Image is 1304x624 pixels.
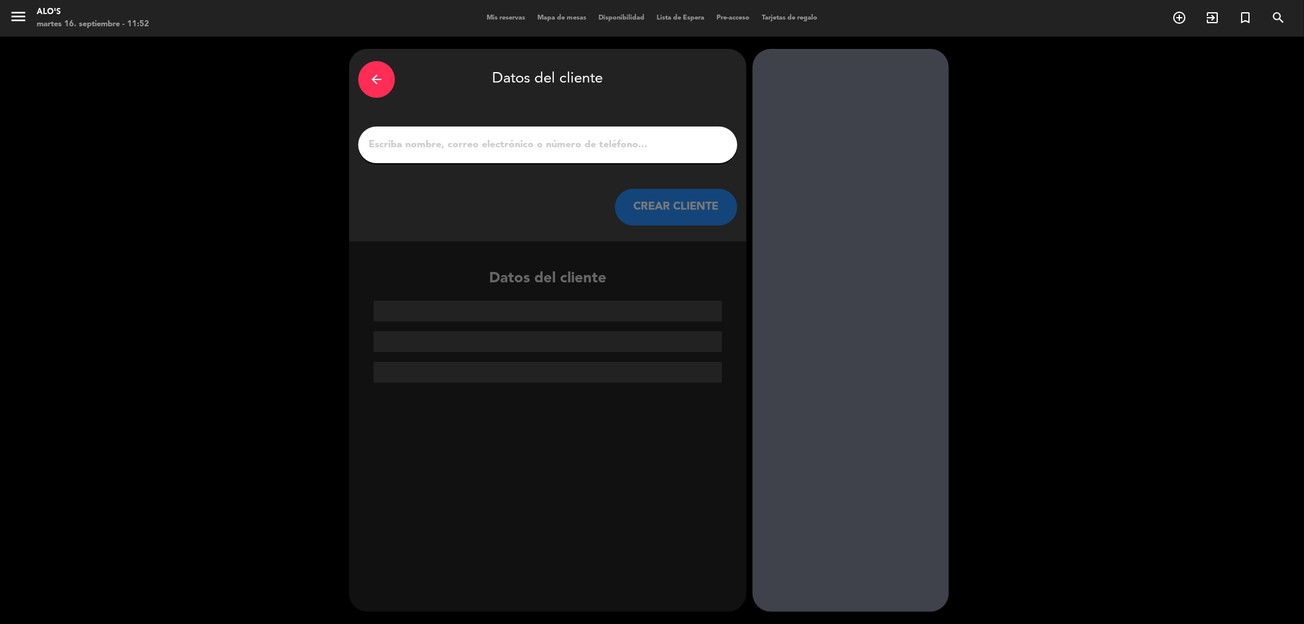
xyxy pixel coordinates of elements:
[615,189,737,226] button: CREAR CLIENTE
[1205,10,1220,25] i: exit_to_app
[531,15,592,21] span: Mapa de mesas
[650,15,710,21] span: Lista de Espera
[37,6,149,18] div: Alo's
[9,7,28,26] i: menu
[358,58,737,101] div: Datos del cliente
[349,267,746,383] div: Datos del cliente
[9,7,28,30] button: menu
[481,15,531,21] span: Mis reservas
[369,72,384,87] i: arrow_back
[756,15,823,21] span: Tarjetas de regalo
[37,18,149,31] div: martes 16. septiembre - 11:52
[710,15,756,21] span: Pre-acceso
[1271,10,1286,25] i: search
[367,136,728,153] input: Escriba nombre, correo electrónico o número de teléfono...
[1172,10,1187,25] i: add_circle_outline
[1238,10,1253,25] i: turned_in_not
[592,15,650,21] span: Disponibilidad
